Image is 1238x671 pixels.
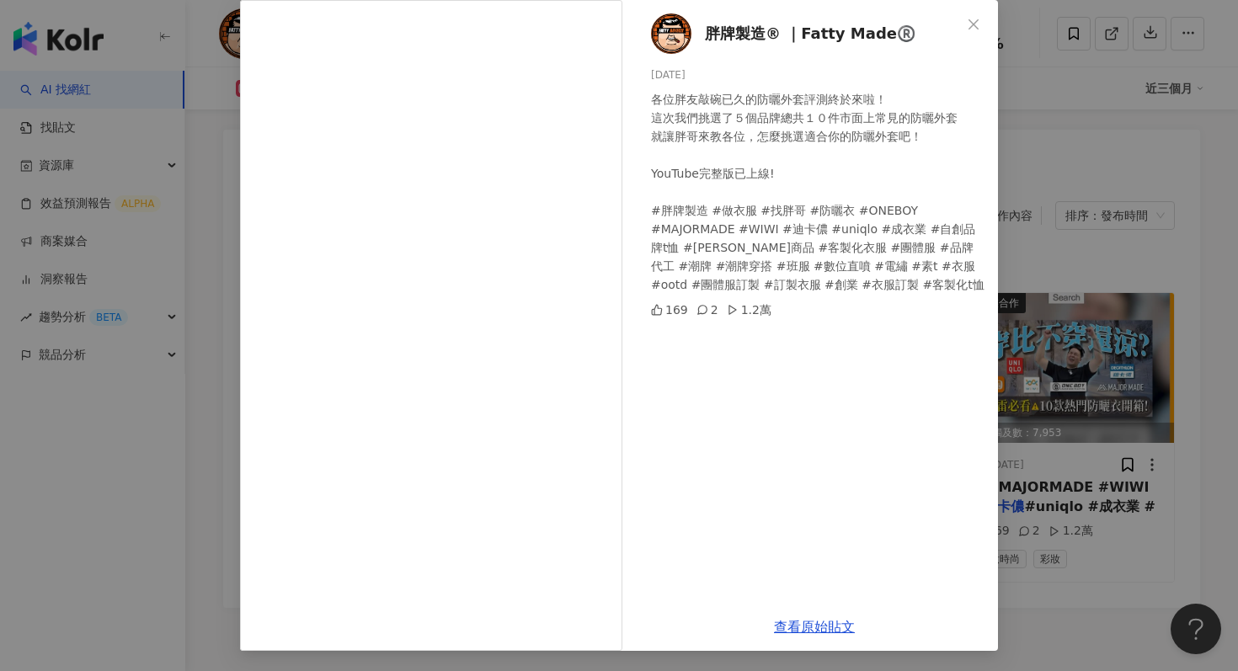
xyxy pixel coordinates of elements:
[705,22,915,45] span: 胖牌製造® ｜Fatty Made®️
[957,8,990,41] button: Close
[651,301,688,319] div: 169
[774,619,855,635] a: 查看原始貼文
[967,18,980,31] span: close
[727,301,771,319] div: 1.2萬
[651,13,961,54] a: KOL Avatar胖牌製造® ｜Fatty Made®️
[651,90,985,294] div: 各位胖友敲碗已久的防曬外套評測終於來啦！ 這次我們挑選了５個品牌總共１０件市面上常見的防曬外套 就讓胖哥來教各位，怎麼挑選適合你的防曬外套吧！ YouTube完整版已上線! #胖牌製造 #做衣服...
[651,13,691,54] img: KOL Avatar
[651,67,985,83] div: [DATE]
[696,301,718,319] div: 2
